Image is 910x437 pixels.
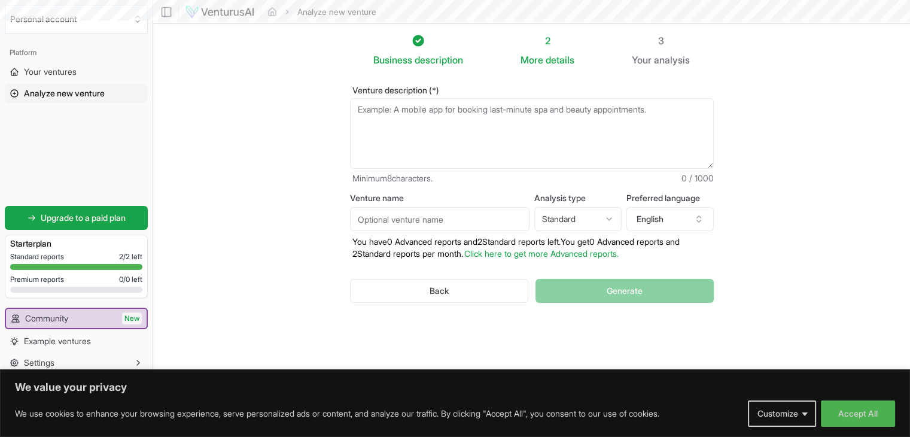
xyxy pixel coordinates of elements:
[521,34,574,48] div: 2
[681,172,714,184] span: 0 / 1000
[626,194,714,202] label: Preferred language
[350,194,529,202] label: Venture name
[350,236,714,260] p: You have 0 Advanced reports and 2 Standard reports left. Y ou get 0 Advanced reports and 2 Standa...
[15,380,895,394] p: We value your privacy
[10,238,142,250] h3: Starter plan
[119,275,142,284] span: 0 / 0 left
[350,207,529,231] input: Optional venture name
[122,312,142,324] span: New
[821,400,895,427] button: Accept All
[10,275,64,284] span: Premium reports
[6,309,147,328] a: CommunityNew
[5,353,148,372] button: Settings
[464,248,619,259] a: Click here to get more Advanced reports.
[350,279,529,303] button: Back
[654,54,690,66] span: analysis
[5,84,148,103] a: Analyze new venture
[119,252,142,262] span: 2 / 2 left
[41,212,126,224] span: Upgrade to a paid plan
[5,206,148,230] a: Upgrade to a paid plan
[24,335,91,347] span: Example ventures
[373,53,412,67] span: Business
[5,332,148,351] a: Example ventures
[748,400,816,427] button: Customize
[24,66,77,78] span: Your ventures
[415,54,463,66] span: description
[626,207,714,231] button: English
[5,62,148,81] a: Your ventures
[534,194,622,202] label: Analysis type
[632,34,690,48] div: 3
[25,312,68,324] span: Community
[24,357,54,369] span: Settings
[546,54,574,66] span: details
[350,86,714,95] label: Venture description (*)
[15,406,659,421] p: We use cookies to enhance your browsing experience, serve personalized ads or content, and analyz...
[5,43,148,62] div: Platform
[10,252,64,262] span: Standard reports
[352,172,433,184] span: Minimum 8 characters.
[521,53,543,67] span: More
[24,87,105,99] span: Analyze new venture
[632,53,652,67] span: Your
